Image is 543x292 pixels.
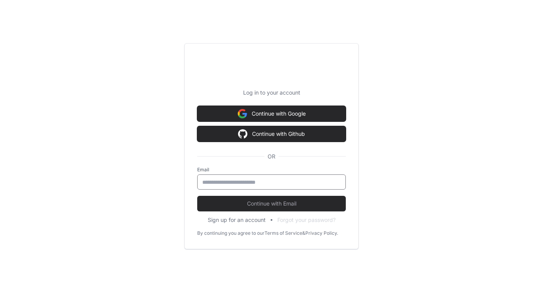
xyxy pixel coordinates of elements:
label: Email [197,167,346,173]
button: Continue with Google [197,106,346,121]
p: Log in to your account [197,89,346,97]
a: Privacy Policy. [305,230,338,236]
img: Sign in with google [238,126,247,142]
span: OR [264,153,279,160]
img: Sign in with google [238,106,247,121]
a: Terms of Service [264,230,302,236]
button: Continue with Github [197,126,346,142]
button: Continue with Email [197,196,346,211]
button: Forgot your password? [277,216,336,224]
button: Sign up for an account [208,216,266,224]
div: By continuing you agree to our [197,230,264,236]
span: Continue with Email [197,200,346,208]
div: & [302,230,305,236]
